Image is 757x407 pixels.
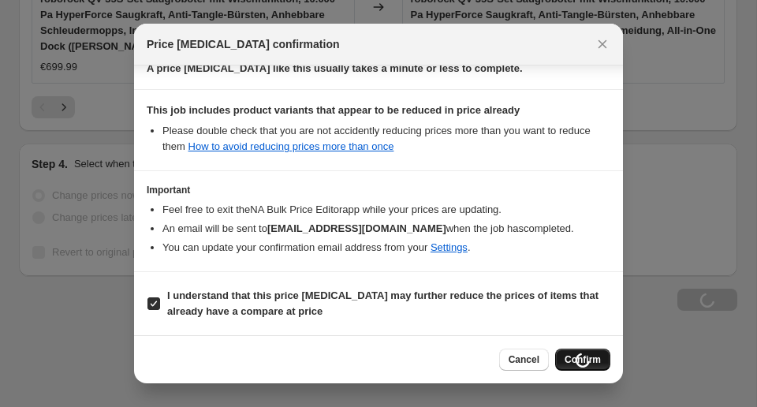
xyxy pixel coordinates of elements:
li: Feel free to exit the NA Bulk Price Editor app while your prices are updating. [162,202,610,218]
a: How to avoid reducing prices more than once [188,140,394,152]
b: A price [MEDICAL_DATA] like this usually takes a minute or less to complete. [147,62,523,74]
li: You can update your confirmation email address from your . [162,240,610,256]
span: Cancel [509,353,539,366]
li: Please double check that you are not accidently reducing prices more than you want to reduce them [162,123,610,155]
li: An email will be sent to when the job has completed . [162,221,610,237]
button: Cancel [499,349,549,371]
b: I understand that this price [MEDICAL_DATA] may further reduce the prices of items that already h... [167,289,599,317]
b: This job includes product variants that appear to be reduced in price already [147,104,520,116]
button: Close [591,33,613,55]
a: Settings [431,241,468,253]
span: Price [MEDICAL_DATA] confirmation [147,36,340,52]
h3: Important [147,184,610,196]
b: [EMAIL_ADDRESS][DOMAIN_NAME] [267,222,446,234]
